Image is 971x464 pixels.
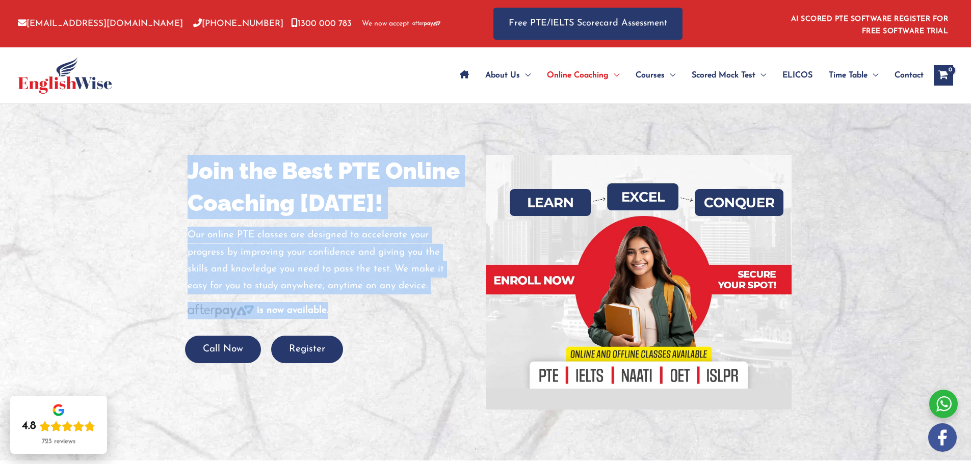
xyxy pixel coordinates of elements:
[412,21,440,26] img: Afterpay-Logo
[520,58,531,93] span: Menu Toggle
[774,58,821,93] a: ELICOS
[188,227,478,294] p: Our online PTE classes are designed to accelerate your progress by improving your confidence and ...
[829,58,868,93] span: Time Table
[485,58,520,93] span: About Us
[22,419,36,433] div: 4.8
[257,306,328,315] b: is now available.
[928,423,957,452] img: white-facebook.png
[185,344,261,354] a: Call Now
[18,19,183,28] a: [EMAIL_ADDRESS][DOMAIN_NAME]
[188,304,254,318] img: Afterpay-Logo
[782,58,812,93] span: ELICOS
[291,19,352,28] a: 1300 000 783
[271,344,343,354] a: Register
[22,419,95,433] div: Rating: 4.8 out of 5
[868,58,878,93] span: Menu Toggle
[791,15,949,35] a: AI SCORED PTE SOFTWARE REGISTER FOR FREE SOFTWARE TRIAL
[452,58,924,93] nav: Site Navigation: Main Menu
[627,58,684,93] a: CoursesMenu Toggle
[539,58,627,93] a: Online CoachingMenu Toggle
[193,19,283,28] a: [PHONE_NUMBER]
[684,58,774,93] a: Scored Mock TestMenu Toggle
[271,336,343,364] button: Register
[755,58,766,93] span: Menu Toggle
[886,58,924,93] a: Contact
[934,65,953,86] a: View Shopping Cart, empty
[18,57,112,94] img: cropped-ew-logo
[362,19,409,29] span: We now accept
[188,155,478,219] h1: Join the Best PTE Online Coaching [DATE]!
[692,58,755,93] span: Scored Mock Test
[185,336,261,364] button: Call Now
[42,438,75,446] div: 723 reviews
[785,7,953,40] aside: Header Widget 1
[895,58,924,93] span: Contact
[477,58,539,93] a: About UsMenu Toggle
[609,58,619,93] span: Menu Toggle
[547,58,609,93] span: Online Coaching
[821,58,886,93] a: Time TableMenu Toggle
[493,8,683,40] a: Free PTE/IELTS Scorecard Assessment
[665,58,675,93] span: Menu Toggle
[636,58,665,93] span: Courses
